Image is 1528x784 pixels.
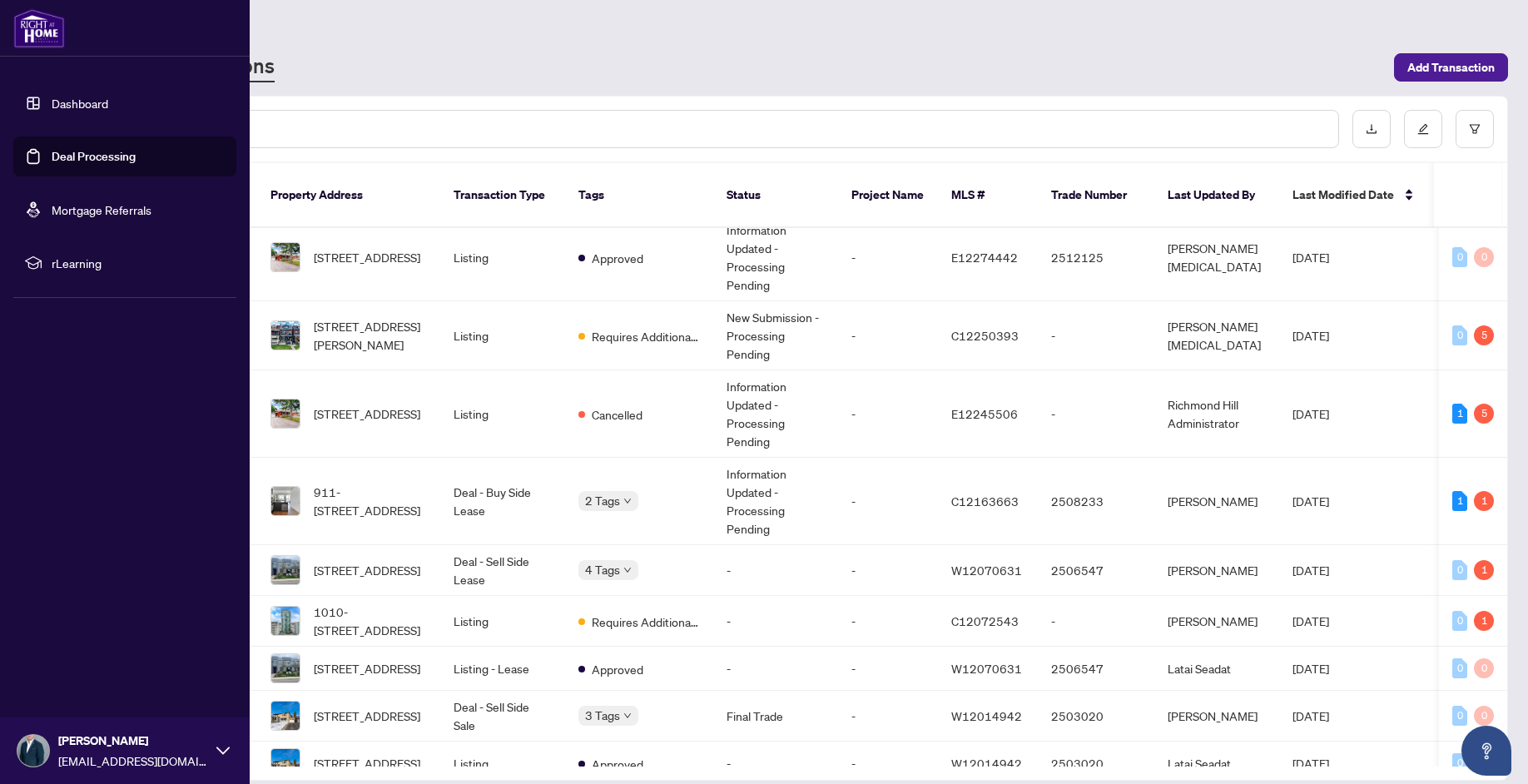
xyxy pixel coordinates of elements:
span: [STREET_ADDRESS] [314,754,420,772]
span: Approved [592,755,643,773]
div: 0 [1452,247,1467,267]
td: Deal - Sell Side Lease [440,545,565,596]
th: Tags [565,163,713,228]
button: edit [1404,110,1442,148]
span: C12163663 [951,494,1019,509]
a: Mortgage Referrals [52,202,151,217]
span: W12070631 [951,563,1022,578]
td: [PERSON_NAME] [1154,545,1279,596]
td: Listing [440,214,565,301]
img: thumbnail-img [271,654,300,682]
span: W12014942 [951,756,1022,771]
span: Approved [592,249,643,267]
th: Status [713,163,838,228]
span: C12072543 [951,613,1019,628]
span: [STREET_ADDRESS][PERSON_NAME] [314,317,427,354]
td: Information Updated - Processing Pending [713,370,838,458]
div: 5 [1474,325,1494,345]
div: 0 [1452,560,1467,580]
button: Open asap [1461,726,1511,776]
td: Listing [440,301,565,370]
span: [DATE] [1292,494,1329,509]
td: Listing - Lease [440,647,565,691]
span: [DATE] [1292,406,1329,421]
span: E12274442 [951,250,1018,265]
img: logo [13,8,65,48]
span: [PERSON_NAME] [58,732,208,750]
td: Information Updated - Processing Pending [713,458,838,545]
span: down [623,712,632,720]
td: 2506547 [1038,647,1154,691]
th: Property Address [257,163,440,228]
div: 1 [1452,491,1467,511]
span: [DATE] [1292,250,1329,265]
div: 0 [1452,658,1467,678]
span: [STREET_ADDRESS] [314,707,420,725]
span: [DATE] [1292,661,1329,676]
img: Profile Icon [17,735,49,767]
td: Deal - Sell Side Sale [440,691,565,742]
th: Transaction Type [440,163,565,228]
td: - [1038,370,1154,458]
div: 0 [1452,753,1467,773]
span: Approved [592,660,643,678]
td: [PERSON_NAME] [1154,691,1279,742]
span: [STREET_ADDRESS] [314,248,420,266]
td: - [838,596,938,647]
div: 1 [1474,491,1494,511]
th: Last Updated By [1154,163,1279,228]
div: 0 [1474,706,1494,726]
td: - [713,596,838,647]
span: filter [1469,123,1481,135]
span: down [623,566,632,574]
th: Trade Number [1038,163,1154,228]
span: 3 Tags [585,706,620,725]
a: Deal Processing [52,149,136,164]
span: Cancelled [592,405,642,424]
div: 5 [1474,404,1494,424]
td: Listing [440,370,565,458]
th: Last Modified Date [1279,163,1429,228]
span: W12014942 [951,708,1022,723]
img: thumbnail-img [271,556,300,584]
td: - [713,545,838,596]
span: [DATE] [1292,328,1329,343]
img: thumbnail-img [271,607,300,635]
span: down [623,497,632,505]
td: - [1038,301,1154,370]
img: thumbnail-img [271,399,300,428]
span: [DATE] [1292,708,1329,723]
td: 2512125 [1038,214,1154,301]
td: Final Trade [713,691,838,742]
td: Latai Seadat [1154,647,1279,691]
td: 2508233 [1038,458,1154,545]
a: Dashboard [52,96,108,111]
span: C12250393 [951,328,1019,343]
td: Listing [440,596,565,647]
button: Add Transaction [1394,53,1508,82]
td: [PERSON_NAME] [1154,458,1279,545]
span: rLearning [52,254,225,272]
span: [DATE] [1292,756,1329,771]
span: [STREET_ADDRESS] [314,561,420,579]
td: Information Updated - Processing Pending [713,214,838,301]
button: filter [1456,110,1494,148]
td: - [838,691,938,742]
span: 4 Tags [585,560,620,579]
span: Requires Additional Docs [592,613,700,631]
img: thumbnail-img [271,243,300,271]
span: 1010-[STREET_ADDRESS] [314,603,427,639]
td: [PERSON_NAME][MEDICAL_DATA] [1154,214,1279,301]
td: - [838,301,938,370]
td: Deal - Buy Side Lease [440,458,565,545]
td: - [713,647,838,691]
img: thumbnail-img [271,321,300,350]
img: thumbnail-img [271,702,300,730]
span: 2 Tags [585,491,620,510]
span: [DATE] [1292,563,1329,578]
img: thumbnail-img [271,487,300,515]
div: 0 [1452,611,1467,631]
td: Richmond Hill Administrator [1154,370,1279,458]
td: - [1038,596,1154,647]
div: 0 [1474,247,1494,267]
